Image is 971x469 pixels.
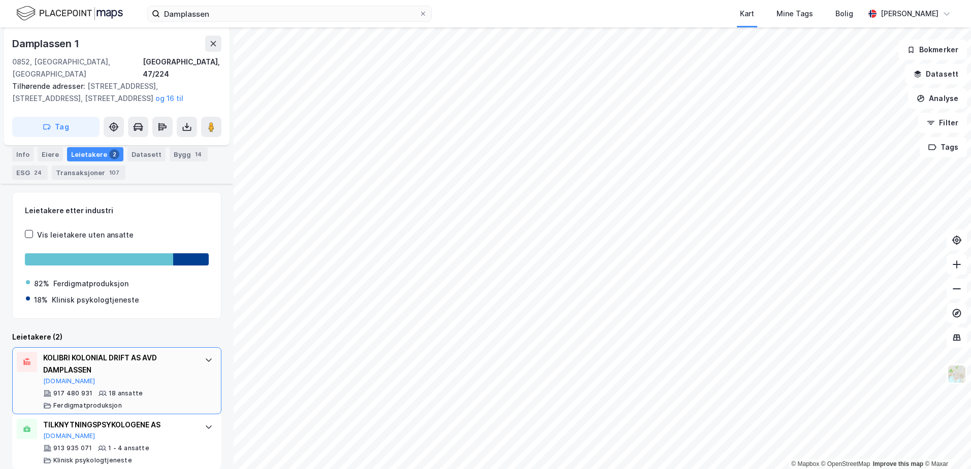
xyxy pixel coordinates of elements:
div: 1 - 4 ansatte [108,444,149,452]
div: Leietakere etter industri [25,205,209,217]
div: Ferdigmatproduksjon [53,401,122,410]
div: Damplassen 1 [12,36,81,52]
div: [GEOGRAPHIC_DATA], 47/224 [143,56,221,80]
div: Bygg [170,147,208,161]
div: 24 [32,167,44,178]
div: Ferdigmatproduksjon [53,278,128,290]
span: Tilhørende adresser: [12,82,87,90]
div: Info [12,147,34,161]
div: Bolig [835,8,853,20]
button: [DOMAIN_NAME] [43,377,95,385]
div: 18 ansatte [109,389,143,397]
button: [DOMAIN_NAME] [43,432,95,440]
button: Datasett [905,64,967,84]
div: Kart [740,8,754,20]
div: 82% [34,278,49,290]
div: KOLIBRI KOLONIAL DRIFT AS AVD DAMPLASSEN [43,352,195,376]
a: Mapbox [791,460,819,467]
div: Klinisk psykologtjeneste [53,456,132,464]
button: Filter [918,113,967,133]
div: ESG [12,165,48,180]
div: 14 [193,149,204,159]
div: 0852, [GEOGRAPHIC_DATA], [GEOGRAPHIC_DATA] [12,56,143,80]
div: Kontrollprogram for chat [920,420,971,469]
button: Bokmerker [898,40,967,60]
div: Leietakere (2) [12,331,221,343]
button: Tags [920,137,967,157]
div: TILKNYTNINGSPSYKOLOGENE AS [43,419,195,431]
input: Søk på adresse, matrikkel, gårdeiere, leietakere eller personer [160,6,419,21]
div: Mine Tags [776,8,813,20]
img: Z [947,364,966,384]
div: 917 480 931 [53,389,92,397]
div: Eiere [38,147,63,161]
div: [STREET_ADDRESS], [STREET_ADDRESS], [STREET_ADDRESS] [12,80,213,105]
button: Tag [12,117,100,137]
div: 913 935 071 [53,444,92,452]
a: OpenStreetMap [821,460,870,467]
button: Analyse [908,88,967,109]
div: 2 [109,149,119,159]
div: 107 [107,167,121,178]
div: Transaksjoner [52,165,125,180]
iframe: Chat Widget [920,420,971,469]
div: Vis leietakere uten ansatte [37,229,134,241]
a: Improve this map [873,460,923,467]
div: [PERSON_NAME] [881,8,938,20]
img: logo.f888ab2527a4732fd821a326f86c7f29.svg [16,5,123,22]
div: Leietakere [67,147,123,161]
div: 18% [34,294,48,306]
div: Klinisk psykologtjeneste [52,294,139,306]
div: Datasett [127,147,166,161]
